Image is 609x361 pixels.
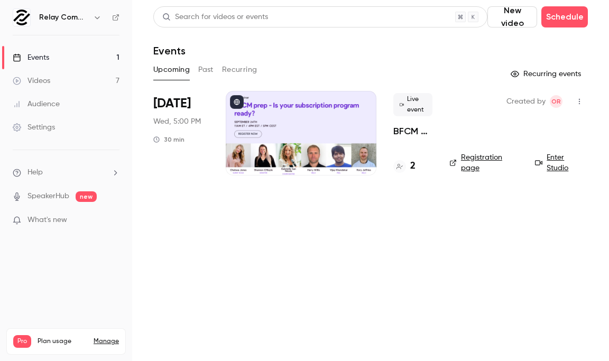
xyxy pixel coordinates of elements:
span: Help [27,167,43,178]
li: help-dropdown-opener [13,167,119,178]
a: 2 [393,159,416,173]
span: new [76,191,97,202]
span: Pro [13,335,31,348]
span: Plan usage [38,337,87,346]
div: Search for videos or events [162,12,268,23]
h6: Relay Commerce [39,12,89,23]
h4: 2 [410,159,416,173]
button: Upcoming [153,61,190,78]
div: Videos [13,76,50,86]
span: What's new [27,215,67,226]
div: Sep 24 Wed, 5:00 PM (Europe/Madrid) [153,91,209,175]
button: Recurring events [506,66,588,82]
button: Schedule [541,6,588,27]
button: New video [487,6,537,27]
a: Enter Studio [535,152,588,173]
span: Created by [506,95,546,108]
button: Recurring [222,61,257,78]
a: Registration page [449,152,522,173]
div: 30 min [153,135,184,144]
span: Live event [393,93,432,116]
a: BFCM prep - Is your subscription program ready? [393,125,432,137]
img: Relay Commerce [13,9,30,26]
div: Settings [13,122,55,133]
h1: Events [153,44,186,57]
span: OR [551,95,561,108]
span: [DATE] [153,95,191,112]
a: Manage [94,337,119,346]
a: SpeakerHub [27,191,69,202]
div: Audience [13,99,60,109]
div: Events [13,52,49,63]
span: Olivia Ragni [550,95,562,108]
span: Wed, 5:00 PM [153,116,201,127]
button: Past [198,61,214,78]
